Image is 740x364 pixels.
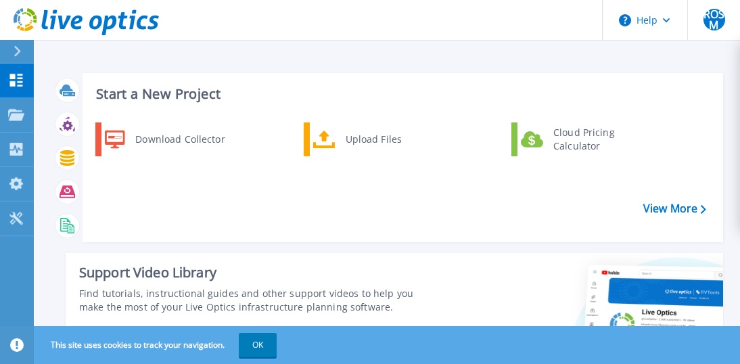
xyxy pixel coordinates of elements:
[79,264,419,281] div: Support Video Library
[37,333,277,357] span: This site uses cookies to track your navigation.
[511,122,650,156] a: Cloud Pricing Calculator
[643,202,706,215] a: View More
[95,122,234,156] a: Download Collector
[547,126,647,153] div: Cloud Pricing Calculator
[79,287,419,314] div: Find tutorials, instructional guides and other support videos to help you make the most of your L...
[339,126,439,153] div: Upload Files
[129,126,231,153] div: Download Collector
[96,87,706,101] h3: Start a New Project
[304,122,442,156] a: Upload Files
[703,9,725,30] span: ROSM
[239,333,277,357] button: OK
